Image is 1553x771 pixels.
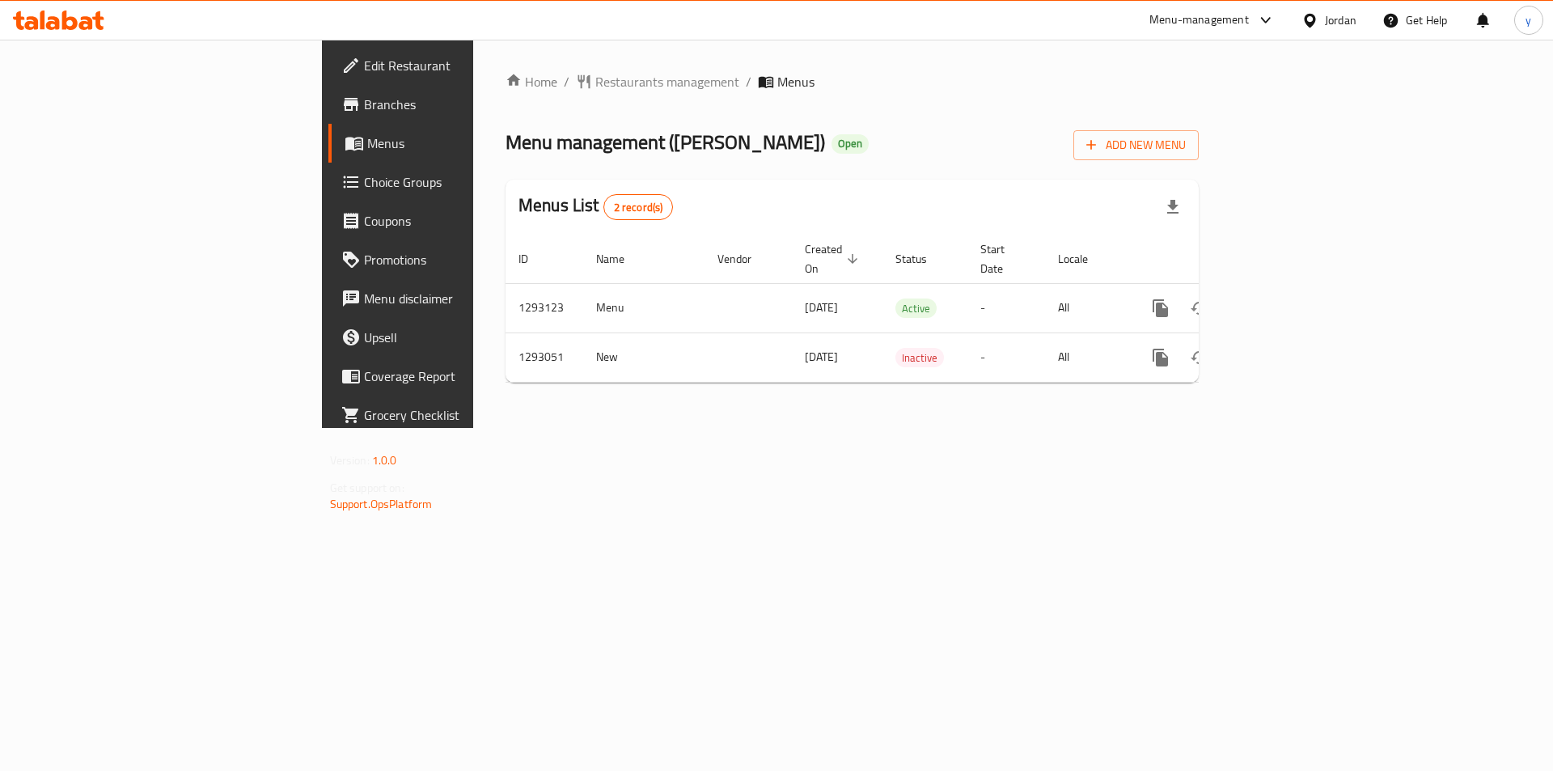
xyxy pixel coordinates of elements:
button: Change Status [1180,338,1219,377]
a: Menu disclaimer [328,279,582,318]
span: Upsell [364,328,569,347]
a: Restaurants management [576,72,739,91]
span: Edit Restaurant [364,56,569,75]
span: 1.0.0 [372,450,397,471]
table: enhanced table [506,235,1310,383]
div: Export file [1153,188,1192,227]
span: ID [518,249,549,269]
a: Edit Restaurant [328,46,582,85]
h2: Menus List [518,193,673,220]
nav: breadcrumb [506,72,1199,91]
div: Open [832,134,869,154]
td: Menu [583,283,705,333]
span: Active [895,299,937,318]
span: Created On [805,239,863,278]
span: Open [832,137,869,150]
a: Upsell [328,318,582,357]
td: All [1045,283,1128,333]
span: y [1525,11,1531,29]
td: New [583,333,705,382]
a: Choice Groups [328,163,582,201]
span: Add New Menu [1086,135,1186,155]
span: Choice Groups [364,172,569,192]
a: Coupons [328,201,582,240]
div: Menu-management [1149,11,1249,30]
span: Promotions [364,250,569,269]
span: Menu disclaimer [364,289,569,308]
span: [DATE] [805,346,838,367]
span: Name [596,249,645,269]
a: Grocery Checklist [328,396,582,434]
span: Menus [367,133,569,153]
td: All [1045,333,1128,382]
span: Menus [777,72,815,91]
a: Promotions [328,240,582,279]
span: Inactive [895,349,944,367]
button: Change Status [1180,289,1219,328]
a: Menus [328,124,582,163]
span: Get support on: [330,477,404,498]
span: Coverage Report [364,366,569,386]
span: [DATE] [805,297,838,318]
span: Coupons [364,211,569,231]
a: Branches [328,85,582,124]
div: Inactive [895,348,944,367]
div: Active [895,299,937,318]
div: Jordan [1325,11,1356,29]
li: / [746,72,751,91]
span: Vendor [717,249,772,269]
a: Support.OpsPlatform [330,494,433,515]
button: more [1141,289,1180,328]
span: Locale [1058,249,1109,269]
td: - [967,333,1045,382]
td: - [967,283,1045,333]
a: Coverage Report [328,357,582,396]
button: Add New Menu [1073,130,1199,160]
th: Actions [1128,235,1310,284]
span: Restaurants management [595,72,739,91]
span: 2 record(s) [604,200,673,215]
span: Menu management ( [PERSON_NAME] ) [506,124,825,160]
span: Grocery Checklist [364,405,569,425]
span: Version: [330,450,370,471]
span: Branches [364,95,569,114]
span: Status [895,249,948,269]
div: Total records count [603,194,674,220]
button: more [1141,338,1180,377]
span: Start Date [980,239,1026,278]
